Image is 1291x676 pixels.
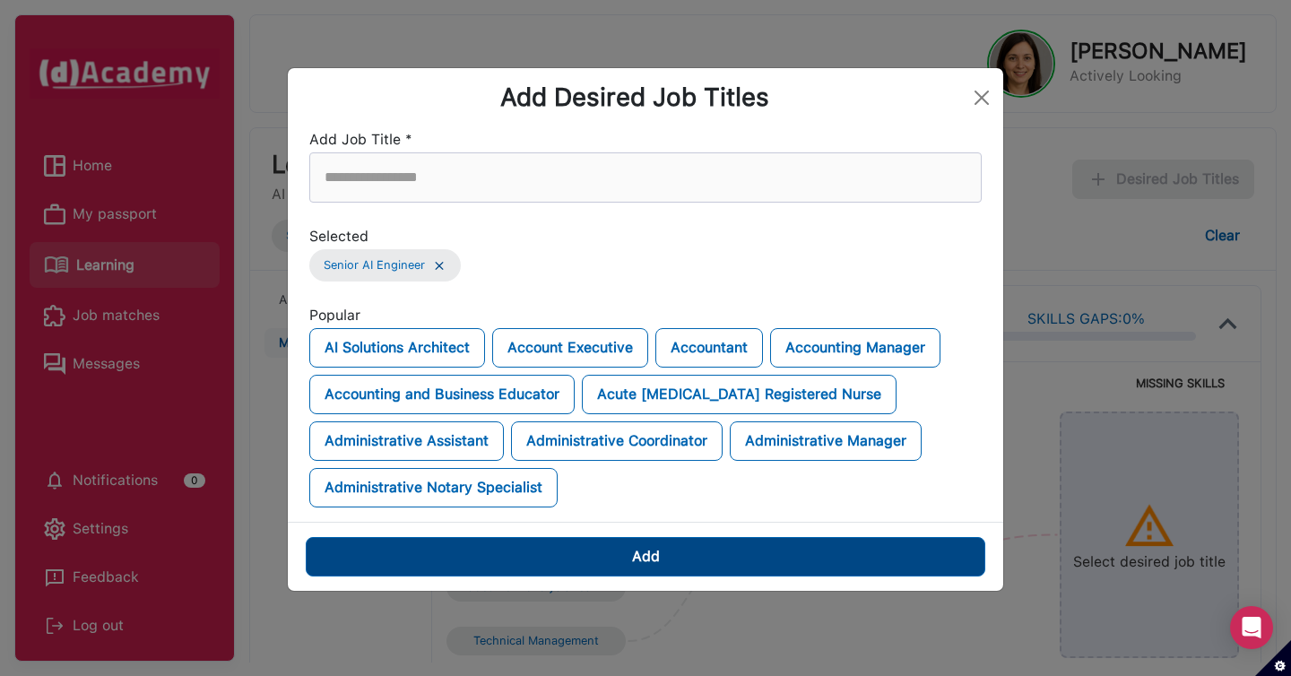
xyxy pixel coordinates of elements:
button: Senior AI Engineer... [309,249,461,282]
button: Set cookie preferences [1255,640,1291,676]
button: Accounting and Business Educator [309,375,575,414]
button: Acute [MEDICAL_DATA] Registered Nurse [582,375,897,414]
div: Add [632,544,660,569]
label: Add Job Title * [309,127,412,152]
img: ... [432,258,446,273]
button: Accounting Manager [770,328,940,368]
button: AI Solutions Architect [309,328,485,368]
button: Add [306,537,985,576]
div: Open Intercom Messenger [1230,606,1273,649]
label: Popular [309,303,360,328]
label: Selected [309,224,368,249]
button: Administrative Notary Specialist [309,468,558,507]
button: Administrative Coordinator [511,421,723,461]
button: Administrative Assistant [309,421,504,461]
button: Accountant [655,328,763,368]
button: Administrative Manager [730,421,922,461]
button: Account Executive [492,328,648,368]
div: Add Desired Job Titles [302,82,967,113]
button: Close [967,83,996,112]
